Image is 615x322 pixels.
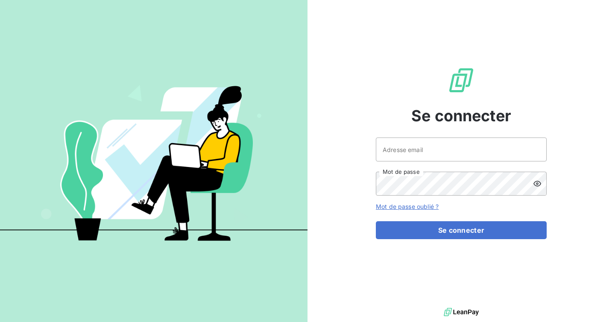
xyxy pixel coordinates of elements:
input: placeholder [376,138,547,161]
a: Mot de passe oublié ? [376,203,439,210]
img: Logo LeanPay [448,67,475,94]
span: Se connecter [411,104,511,127]
button: Se connecter [376,221,547,239]
img: logo [444,306,479,319]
